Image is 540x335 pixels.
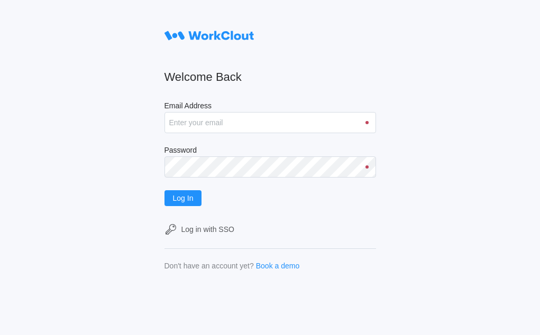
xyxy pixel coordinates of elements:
[164,223,376,236] a: Log in with SSO
[164,146,376,156] label: Password
[164,190,202,206] button: Log In
[164,101,376,112] label: Email Address
[164,262,254,270] div: Don't have an account yet?
[164,70,376,85] h2: Welcome Back
[181,225,234,234] div: Log in with SSO
[173,194,194,202] span: Log In
[256,262,300,270] a: Book a demo
[164,112,376,133] input: Enter your email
